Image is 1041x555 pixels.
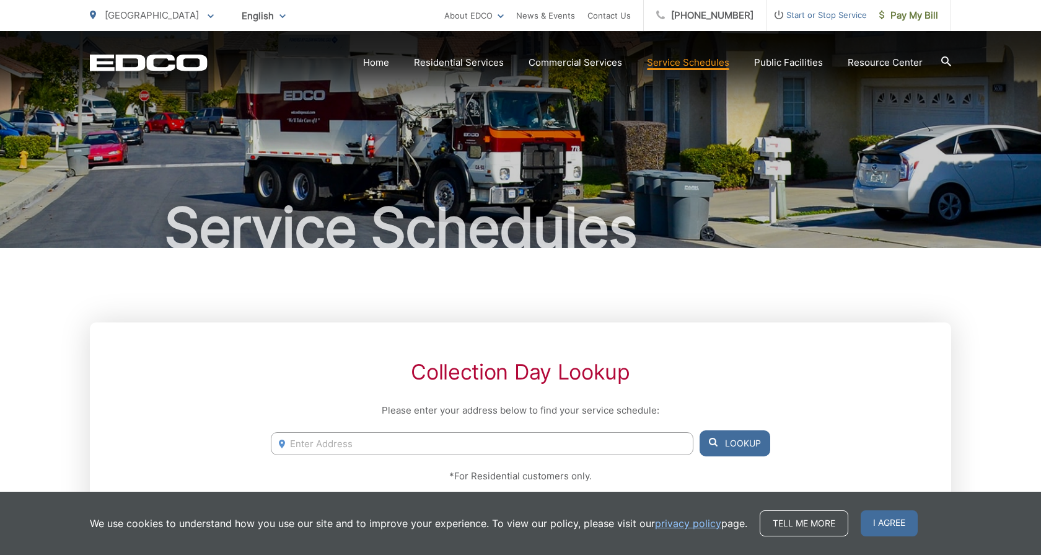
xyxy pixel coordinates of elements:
a: Contact Us [587,8,631,23]
a: Resource Center [848,55,923,70]
a: Home [363,55,389,70]
a: News & Events [516,8,575,23]
h2: Collection Day Lookup [271,360,770,384]
a: Service Schedules [647,55,729,70]
p: *For Residential customers only. [271,469,770,484]
p: We use cookies to understand how you use our site and to improve your experience. To view our pol... [90,516,747,531]
span: [GEOGRAPHIC_DATA] [105,9,199,21]
h1: Service Schedules [90,197,951,259]
span: I agree [861,510,918,536]
span: Pay My Bill [879,8,938,23]
a: Tell me more [760,510,848,536]
a: privacy policy [655,516,721,531]
button: Lookup [700,430,770,456]
a: About EDCO [444,8,504,23]
a: Public Facilities [754,55,823,70]
p: Please enter your address below to find your service schedule: [271,403,770,418]
a: Residential Services [414,55,504,70]
input: Enter Address [271,432,693,455]
a: EDCD logo. Return to the homepage. [90,54,208,71]
span: English [232,5,295,27]
a: Commercial Services [529,55,622,70]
